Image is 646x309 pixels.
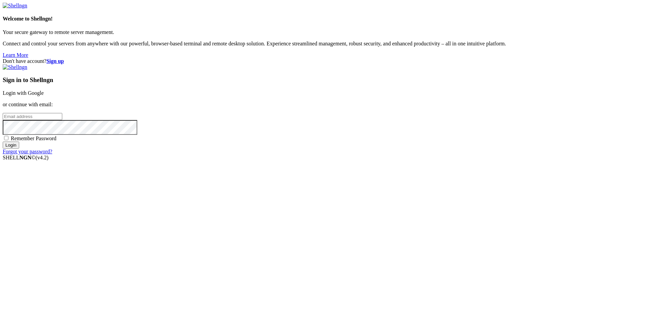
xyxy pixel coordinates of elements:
p: or continue with email: [3,102,643,108]
input: Email address [3,113,62,120]
a: Sign up [46,58,64,64]
a: Learn More [3,52,28,58]
h4: Welcome to Shellngn! [3,16,643,22]
a: Login with Google [3,90,44,96]
img: Shellngn [3,64,27,70]
h3: Sign in to Shellngn [3,76,643,84]
div: Don't have account? [3,58,643,64]
span: 4.2.0 [36,155,49,160]
img: Shellngn [3,3,27,9]
b: NGN [20,155,32,160]
p: Your secure gateway to remote server management. [3,29,643,35]
input: Login [3,142,19,149]
p: Connect and control your servers from anywhere with our powerful, browser-based terminal and remo... [3,41,643,47]
a: Forgot your password? [3,149,52,154]
input: Remember Password [4,136,8,140]
span: Remember Password [11,136,57,141]
span: SHELL © [3,155,48,160]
